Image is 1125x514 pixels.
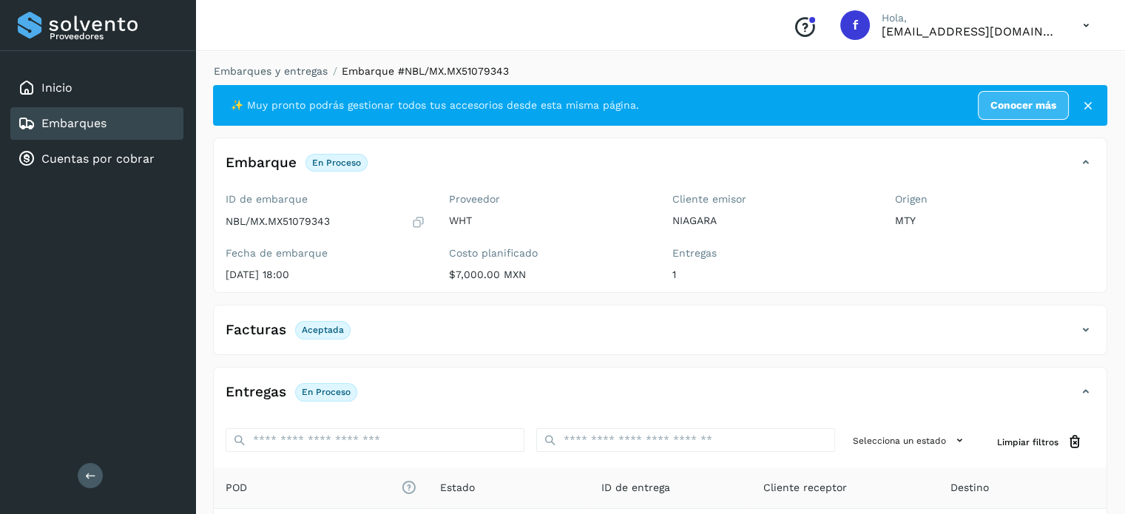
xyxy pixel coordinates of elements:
p: Aceptada [302,325,344,335]
a: Conocer más [978,91,1069,120]
span: Limpiar filtros [997,436,1058,449]
a: Embarques [41,116,107,130]
span: Estado [440,480,475,496]
label: Costo planificado [449,247,649,260]
a: Cuentas por cobrar [41,152,155,166]
p: 1 [672,268,872,281]
h4: Embarque [226,155,297,172]
div: EntregasEn proceso [214,379,1107,416]
span: Cliente receptor [763,480,847,496]
label: Cliente emisor [672,193,872,206]
p: [DATE] 18:00 [226,268,425,281]
span: Destino [950,480,989,496]
span: ID de entrega [601,480,670,496]
p: NIAGARA [672,214,872,227]
a: Embarques y entregas [214,65,328,77]
p: facturacion@wht-transport.com [882,24,1059,38]
button: Limpiar filtros [985,428,1095,456]
div: FacturasAceptada [214,317,1107,354]
span: Embarque #NBL/MX.MX51079343 [342,65,509,77]
p: En proceso [302,387,351,397]
label: Fecha de embarque [226,247,425,260]
span: ✨ Muy pronto podrás gestionar todos tus accesorios desde esta misma página. [231,98,639,113]
label: Entregas [672,247,872,260]
p: MTY [895,214,1095,227]
p: $7,000.00 MXN [449,268,649,281]
div: EmbarqueEn proceso [214,150,1107,187]
p: En proceso [312,158,361,168]
p: WHT [449,214,649,227]
label: Origen [895,193,1095,206]
label: Proveedor [449,193,649,206]
h4: Entregas [226,384,286,401]
h4: Facturas [226,322,286,339]
p: Proveedores [50,31,178,41]
nav: breadcrumb [213,64,1107,79]
span: POD [226,480,416,496]
a: Inicio [41,81,72,95]
p: Hola, [882,12,1059,24]
p: NBL/MX.MX51079343 [226,215,330,228]
div: Cuentas por cobrar [10,143,183,175]
div: Embarques [10,107,183,140]
label: ID de embarque [226,193,425,206]
div: Inicio [10,72,183,104]
button: Selecciona un estado [847,428,973,453]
